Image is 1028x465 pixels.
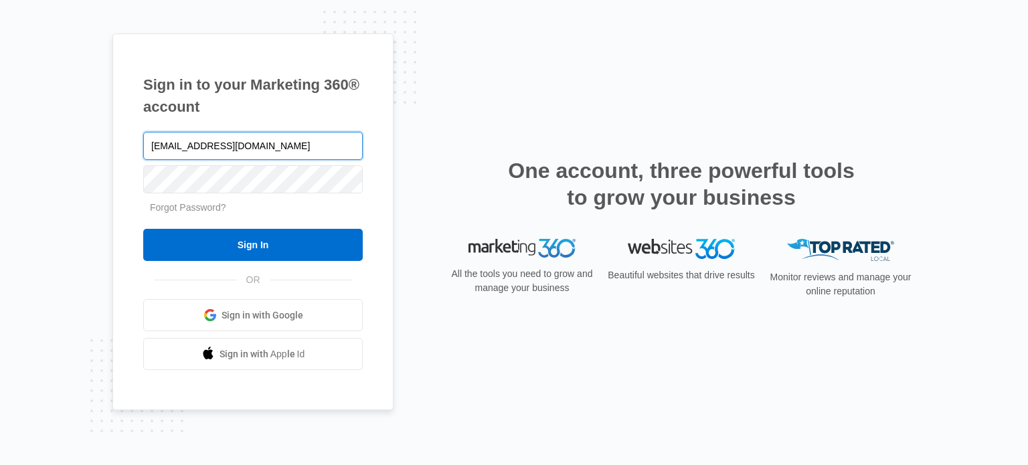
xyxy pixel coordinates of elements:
img: Websites 360 [628,239,735,258]
a: Sign in with Apple Id [143,338,363,370]
span: Sign in with Google [222,308,303,322]
img: Marketing 360 [468,239,576,258]
h2: One account, three powerful tools to grow your business [504,157,859,211]
img: Top Rated Local [787,239,894,261]
a: Forgot Password? [150,202,226,213]
p: Monitor reviews and manage your online reputation [766,270,916,298]
p: All the tools you need to grow and manage your business [447,267,597,295]
a: Sign in with Google [143,299,363,331]
span: Sign in with Apple Id [220,347,305,361]
h1: Sign in to your Marketing 360® account [143,74,363,118]
span: OR [237,273,270,287]
input: Sign In [143,229,363,261]
p: Beautiful websites that drive results [606,268,756,282]
input: Email [143,132,363,160]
